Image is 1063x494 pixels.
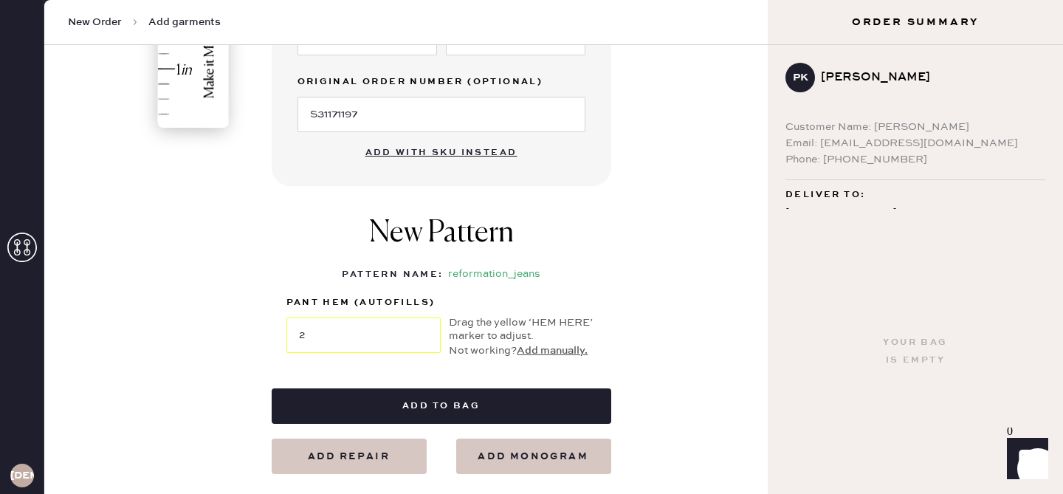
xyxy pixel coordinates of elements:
div: Your bag is empty [883,334,947,369]
div: Phone: [PHONE_NUMBER] [785,151,1045,168]
span: Add garments [148,15,221,30]
div: reformation_jeans [448,266,540,284]
div: Email: [EMAIL_ADDRESS][DOMAIN_NAME] [785,135,1045,151]
div: [STREET_ADDRESS] Apt 3913 [GEOGRAPHIC_DATA] , IL 60610 [785,204,1045,260]
button: add monogram [456,439,611,474]
input: Move the yellow marker! [286,318,441,353]
input: e.g. 1020304 [297,97,585,132]
div: Not working? [449,343,596,359]
span: Deliver to: [785,186,865,204]
span: New Order [68,15,122,30]
button: Add manually. [517,343,588,359]
button: Add repair [272,439,427,474]
button: Add to bag [272,388,611,424]
div: [PERSON_NAME] [821,69,1033,86]
h1: New Pattern [369,216,514,266]
label: Original Order Number (Optional) [297,73,585,91]
div: Pattern Name : [342,266,443,284]
h3: Order Summary [768,15,1063,30]
button: Add with SKU instead [357,138,526,168]
label: pant hem (autofills) [286,294,441,312]
div: Customer Name: [PERSON_NAME] [785,119,1045,135]
div: Drag the yellow ‘HEM HERE’ marker to adjust. [449,316,596,343]
h3: PK [793,72,808,83]
iframe: Front Chat [993,428,1056,491]
h3: [DEMOGRAPHIC_DATA] [10,470,34,481]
